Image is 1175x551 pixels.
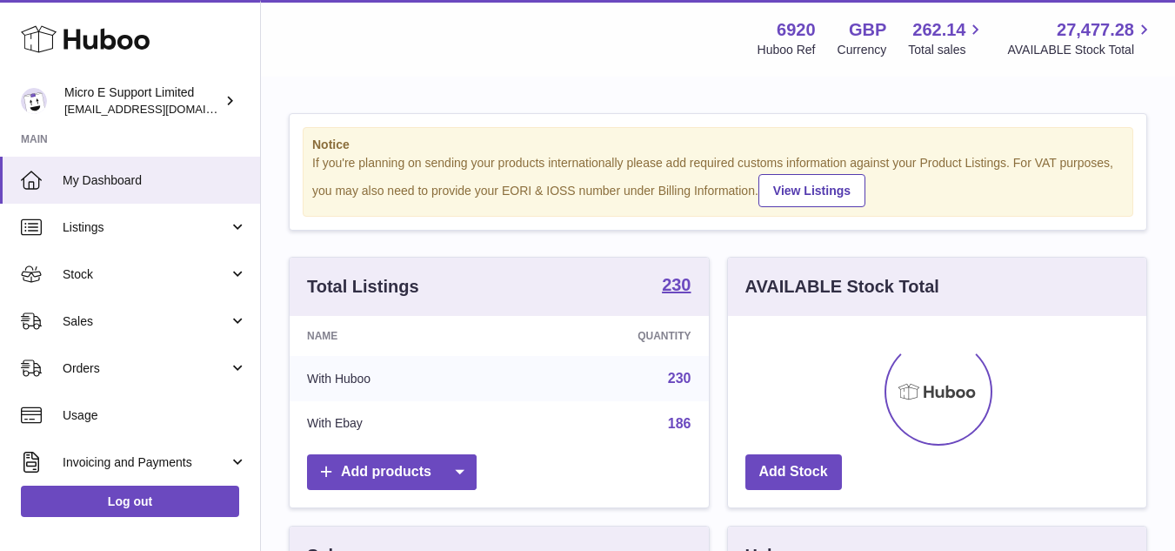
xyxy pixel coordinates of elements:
[908,18,985,58] a: 262.14 Total sales
[668,371,691,386] a: 230
[63,407,247,424] span: Usage
[745,275,939,299] h3: AVAILABLE Stock Total
[21,88,47,114] img: contact@micropcsupport.com
[758,174,865,207] a: View Listings
[1007,42,1154,58] span: AVAILABLE Stock Total
[63,360,229,377] span: Orders
[63,454,229,471] span: Invoicing and Payments
[307,454,477,490] a: Add products
[63,219,229,236] span: Listings
[758,42,816,58] div: Huboo Ref
[668,416,691,431] a: 186
[908,42,985,58] span: Total sales
[1057,18,1134,42] span: 27,477.28
[64,84,221,118] div: Micro E Support Limited
[838,42,887,58] div: Currency
[849,18,886,42] strong: GBP
[1007,18,1154,58] a: 27,477.28 AVAILABLE Stock Total
[662,276,691,293] strong: 230
[511,316,709,356] th: Quantity
[777,18,816,42] strong: 6920
[312,155,1124,207] div: If you're planning on sending your products internationally please add required customs informati...
[312,137,1124,153] strong: Notice
[63,313,229,330] span: Sales
[290,401,511,447] td: With Ebay
[290,356,511,401] td: With Huboo
[21,486,239,517] a: Log out
[662,276,691,297] a: 230
[64,102,256,116] span: [EMAIL_ADDRESS][DOMAIN_NAME]
[290,316,511,356] th: Name
[307,275,419,299] h3: Total Listings
[912,18,965,42] span: 262.14
[63,172,247,189] span: My Dashboard
[63,266,229,283] span: Stock
[745,454,842,490] a: Add Stock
